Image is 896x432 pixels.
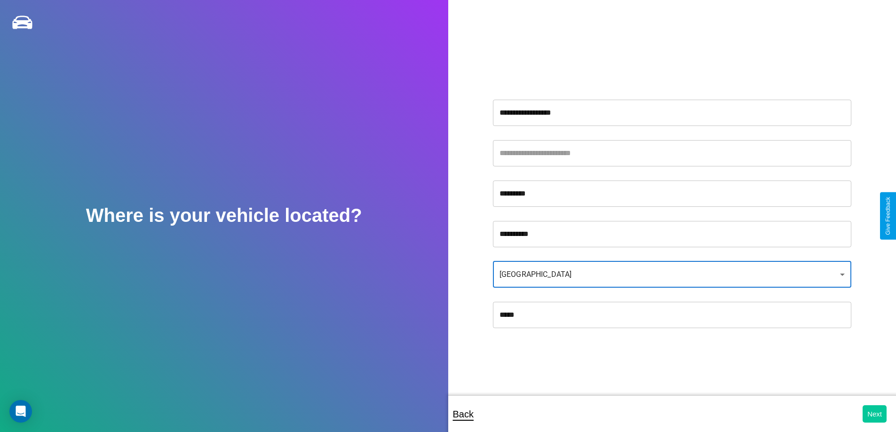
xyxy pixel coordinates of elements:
div: Open Intercom Messenger [9,400,32,423]
div: Give Feedback [885,197,891,235]
div: [GEOGRAPHIC_DATA] [493,261,851,288]
button: Next [863,405,887,423]
p: Back [453,406,474,423]
h2: Where is your vehicle located? [86,205,362,226]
